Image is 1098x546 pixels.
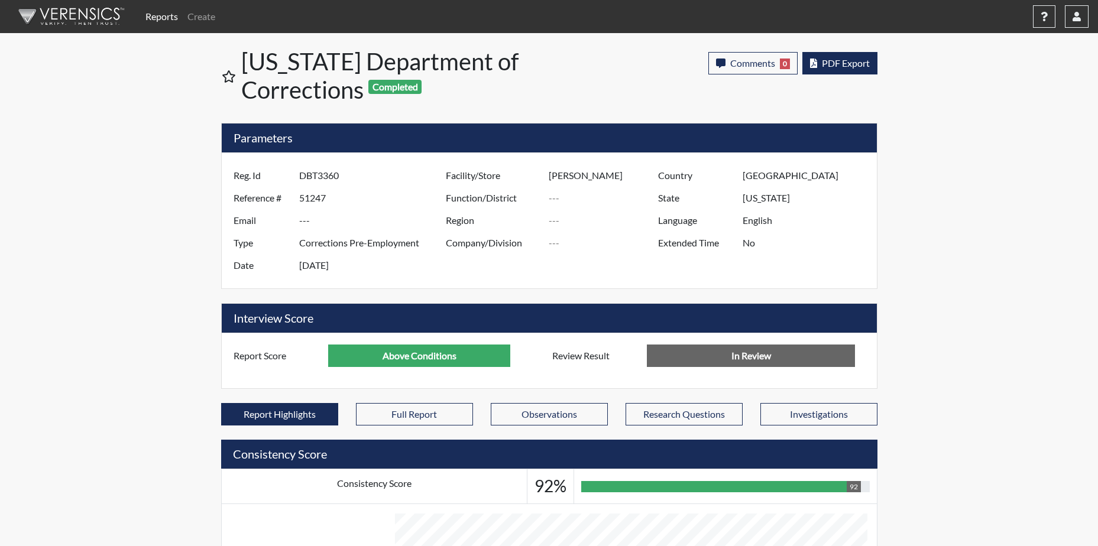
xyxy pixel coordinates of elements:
[225,254,299,277] label: Date
[299,254,449,277] input: ---
[299,187,449,209] input: ---
[368,80,422,94] span: Completed
[299,232,449,254] input: ---
[437,187,549,209] label: Function/District
[299,209,449,232] input: ---
[241,47,550,104] h1: [US_STATE] Department of Corrections
[549,232,661,254] input: ---
[221,403,338,425] button: Report Highlights
[743,187,873,209] input: ---
[299,164,449,187] input: ---
[708,52,798,74] button: Comments0
[225,344,329,367] label: Report Score
[183,5,220,28] a: Create
[221,469,527,504] td: Consistency Score
[225,209,299,232] label: Email
[822,57,870,69] span: PDF Export
[847,481,861,492] div: 92
[225,232,299,254] label: Type
[743,209,873,232] input: ---
[647,344,855,367] input: No Decision
[437,164,549,187] label: Facility/Store
[760,403,877,425] button: Investigations
[225,187,299,209] label: Reference #
[543,344,647,367] label: Review Result
[549,209,661,232] input: ---
[221,440,877,469] h5: Consistency Score
[802,52,877,74] button: PDF Export
[222,304,877,333] h5: Interview Score
[549,164,661,187] input: ---
[535,476,566,496] h3: 92%
[730,57,775,69] span: Comments
[649,187,743,209] label: State
[649,232,743,254] label: Extended Time
[780,58,790,69] span: 0
[491,403,608,425] button: Observations
[437,209,549,232] label: Region
[743,164,873,187] input: ---
[649,209,743,232] label: Language
[222,123,877,152] h5: Parameters
[743,232,873,254] input: ---
[437,232,549,254] label: Company/Division
[225,164,299,187] label: Reg. Id
[328,344,510,367] input: ---
[549,187,661,209] input: ---
[141,5,183,28] a: Reports
[626,403,743,425] button: Research Questions
[356,403,473,425] button: Full Report
[649,164,743,187] label: Country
